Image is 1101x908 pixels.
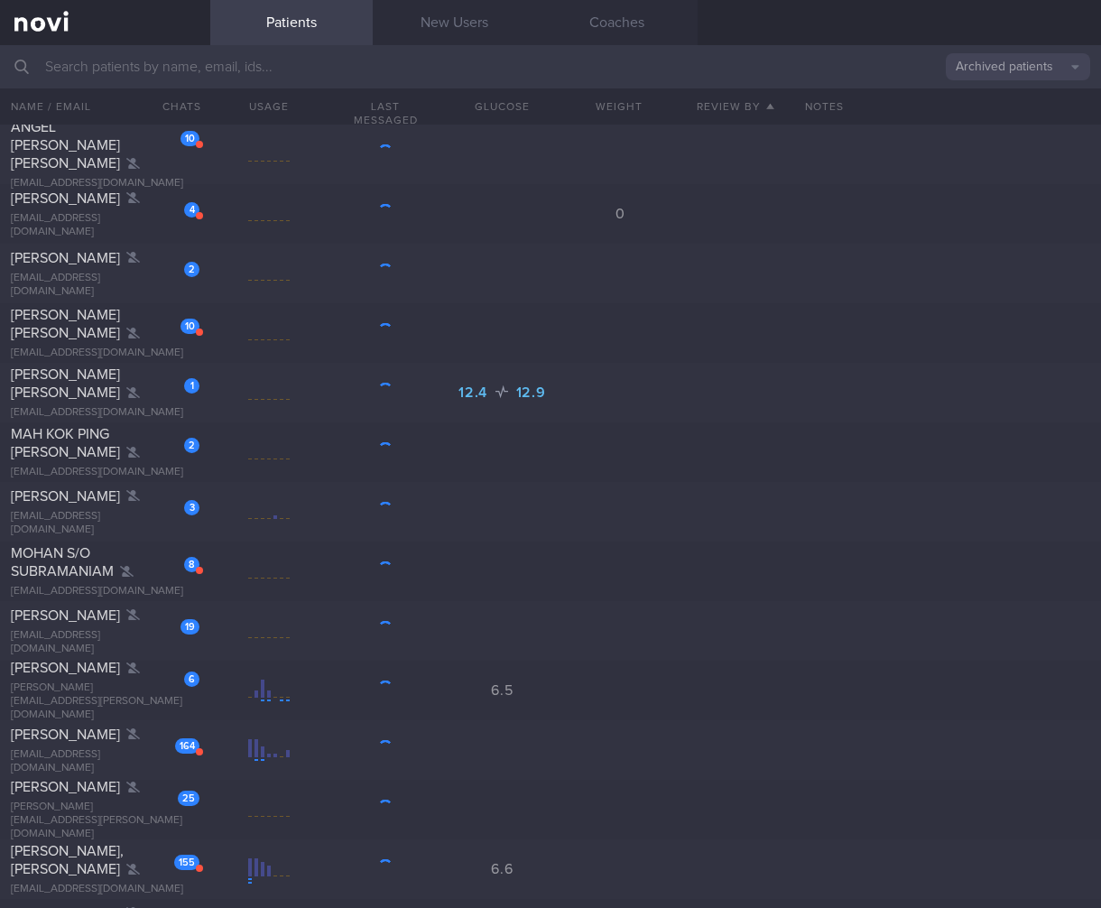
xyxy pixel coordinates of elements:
[184,672,199,687] div: 6
[11,489,120,504] span: [PERSON_NAME]
[175,738,199,754] div: 164
[11,780,120,794] span: [PERSON_NAME]
[184,202,199,218] div: 4
[946,53,1090,80] button: Archived patients
[11,844,124,876] span: [PERSON_NAME], [PERSON_NAME]
[11,629,199,656] div: [EMAIL_ADDRESS][DOMAIN_NAME]
[444,88,560,125] button: Glucose
[491,683,513,698] span: 6.5
[560,88,677,125] button: Weight
[210,88,327,125] div: Usage
[180,619,199,635] div: 19
[11,367,120,400] span: [PERSON_NAME] [PERSON_NAME]
[180,319,199,334] div: 10
[11,272,199,299] div: [EMAIL_ADDRESS][DOMAIN_NAME]
[11,251,120,265] span: [PERSON_NAME]
[11,585,199,598] div: [EMAIL_ADDRESS][DOMAIN_NAME]
[178,791,199,806] div: 25
[11,308,120,340] span: [PERSON_NAME] [PERSON_NAME]
[184,500,199,515] div: 3
[678,88,794,125] button: Review By
[184,438,199,453] div: 2
[11,347,199,360] div: [EMAIL_ADDRESS][DOMAIN_NAME]
[11,608,120,623] span: [PERSON_NAME]
[491,862,513,876] span: 6.6
[11,727,120,742] span: [PERSON_NAME]
[458,385,492,400] span: 12.4
[11,748,199,775] div: [EMAIL_ADDRESS][DOMAIN_NAME]
[11,681,199,722] div: [PERSON_NAME][EMAIL_ADDRESS][PERSON_NAME][DOMAIN_NAME]
[11,510,199,537] div: [EMAIL_ADDRESS][DOMAIN_NAME]
[794,88,1101,125] div: Notes
[11,406,199,420] div: [EMAIL_ADDRESS][DOMAIN_NAME]
[11,466,199,479] div: [EMAIL_ADDRESS][DOMAIN_NAME]
[11,191,120,206] span: [PERSON_NAME]
[184,557,199,572] div: 8
[11,883,199,896] div: [EMAIL_ADDRESS][DOMAIN_NAME]
[516,385,546,400] span: 12.9
[11,661,120,675] span: [PERSON_NAME]
[11,120,120,171] span: ANGEL [PERSON_NAME] [PERSON_NAME]
[327,88,443,138] button: Last Messaged
[11,546,114,579] span: MOHAN S/O SUBRAMANIAM
[138,88,210,125] button: Chats
[184,262,199,277] div: 2
[11,801,199,841] div: [PERSON_NAME][EMAIL_ADDRESS][PERSON_NAME][DOMAIN_NAME]
[615,207,625,221] span: 0
[184,378,199,394] div: 1
[11,212,199,239] div: [EMAIL_ADDRESS][DOMAIN_NAME]
[11,177,199,190] div: [EMAIL_ADDRESS][DOMAIN_NAME]
[180,131,199,146] div: 10
[11,427,120,459] span: MAH KOK PING [PERSON_NAME]
[174,855,199,870] div: 155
